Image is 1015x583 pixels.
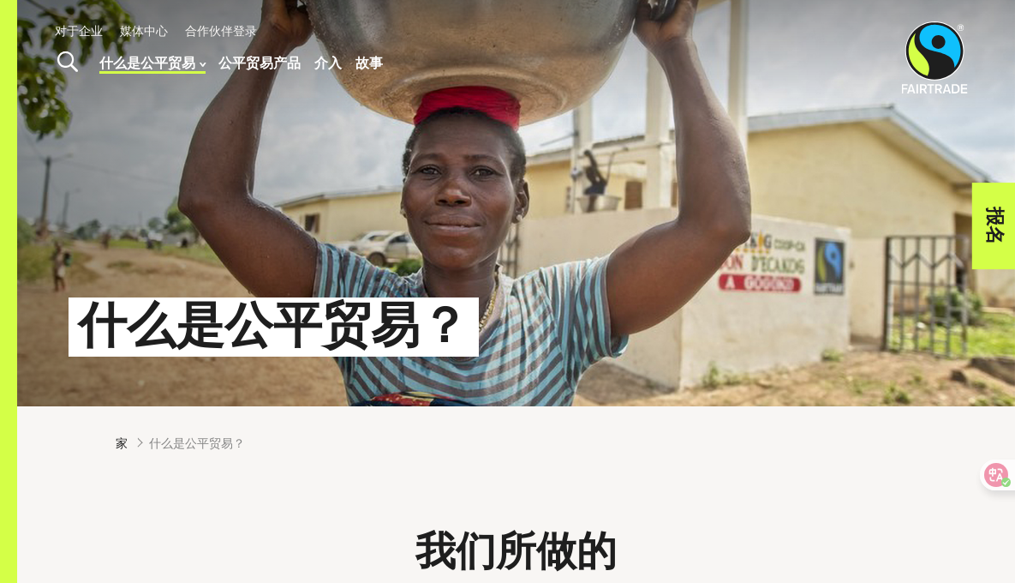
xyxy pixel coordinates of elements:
font: 介入 [314,54,342,70]
a: 故事 [355,51,383,75]
font: 家 [116,436,128,450]
font: 我们所做的 [415,533,617,573]
a: 介入 [314,51,342,75]
a: 对于企业 [55,23,103,38]
a: 媒体中心 [120,23,168,38]
font: 什么是公平贸易？ [149,436,245,450]
a: 切换搜索 [46,41,88,84]
a: 家 [116,434,128,452]
font: 故事 [355,54,383,70]
img: 澳大利亚新西兰公平贸易标志 [901,21,967,93]
a: 合作伙伴登录 [185,23,257,38]
a: 公平贸易产品 [218,51,301,75]
font: 什么是公平贸易？ [78,303,469,352]
font: 报名 [984,207,1003,245]
font: 什么是公平贸易 [99,54,195,70]
a: 什么是公平贸易 [99,51,206,75]
font: 公平贸易产品 [218,54,301,70]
